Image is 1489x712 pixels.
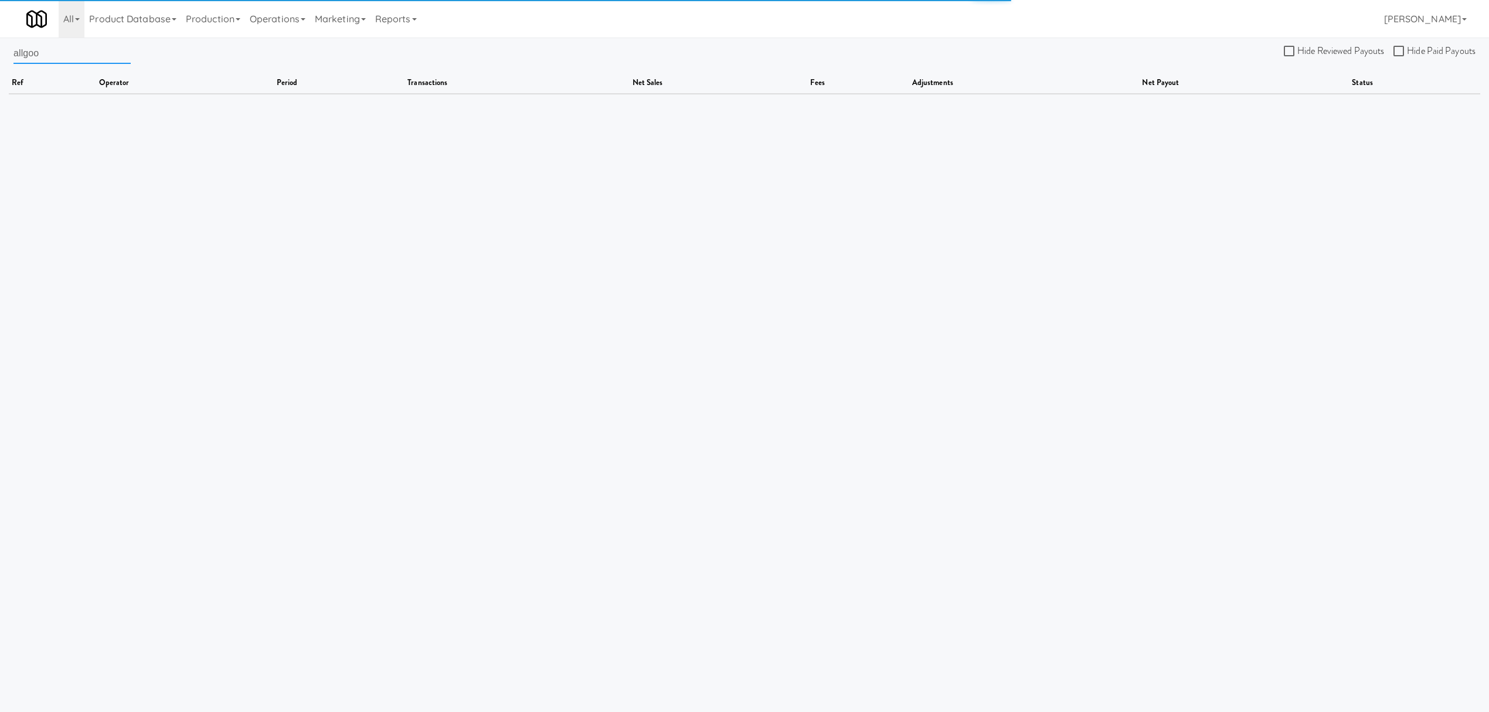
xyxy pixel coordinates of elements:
th: adjustments [909,73,1140,94]
th: net sales [630,73,808,94]
input: Hide Reviewed Payouts [1284,47,1297,56]
th: net payout [1139,73,1349,94]
input: Hide Paid Payouts [1393,47,1407,56]
th: fees [807,73,909,94]
th: operator [96,73,274,94]
th: period [274,73,405,94]
th: transactions [404,73,629,94]
img: Micromart [26,9,47,29]
th: ref [9,73,96,94]
label: Hide Paid Payouts [1393,42,1476,60]
label: Hide Reviewed Payouts [1284,42,1384,60]
th: status [1349,73,1480,94]
input: Search by operator [13,42,131,64]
